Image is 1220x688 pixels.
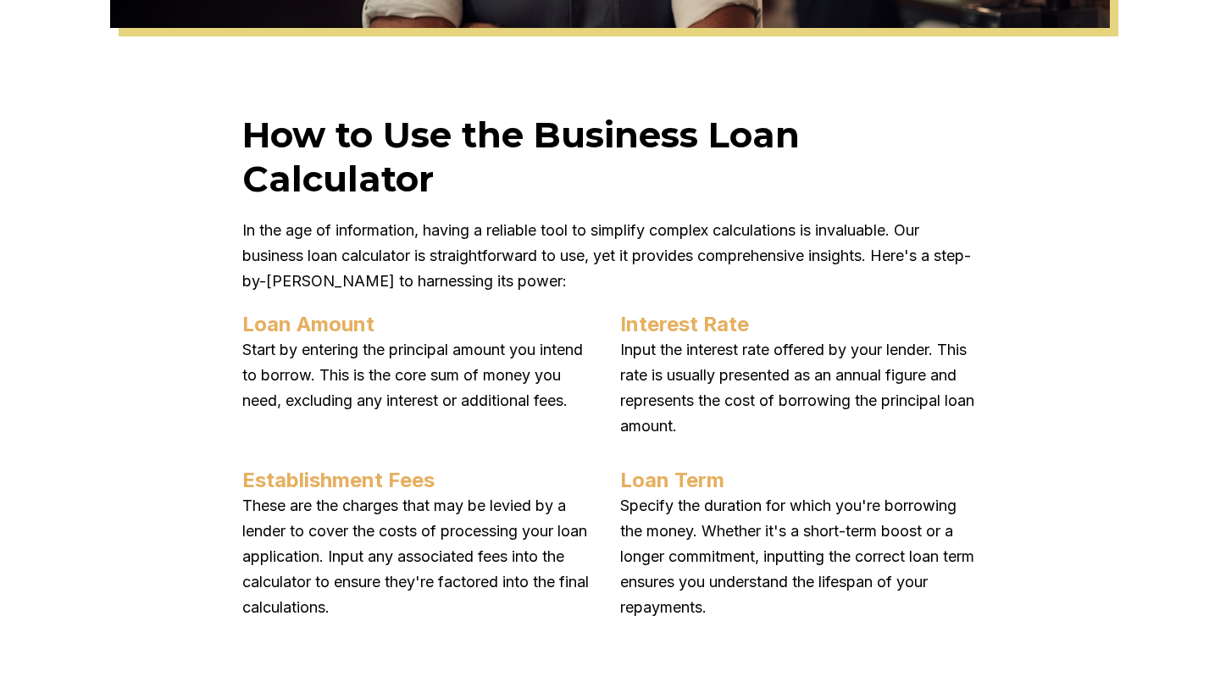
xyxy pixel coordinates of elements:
p: Establishment Fees [242,468,600,493]
p: Input the interest rate offered by your lender. This rate is usually presented as an annual figur... [620,337,978,439]
p: Start by entering the principal amount you intend to borrow. This is the core sum of money you ne... [242,337,600,413]
p: Loan Term [620,468,978,493]
p: Specify the duration for which you're borrowing the money. Whether it's a short-term boost or a l... [620,493,978,620]
p: In the age of information, having a reliable tool to simplify complex calculations is invaluable.... [242,218,978,294]
p: Interest Rate [620,312,978,337]
p: These are the charges that may be levied by a lender to cover the costs of processing your loan a... [242,493,600,620]
h2: How to Use the Business Loan Calculator [242,113,978,201]
p: Loan Amount [242,312,600,337]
